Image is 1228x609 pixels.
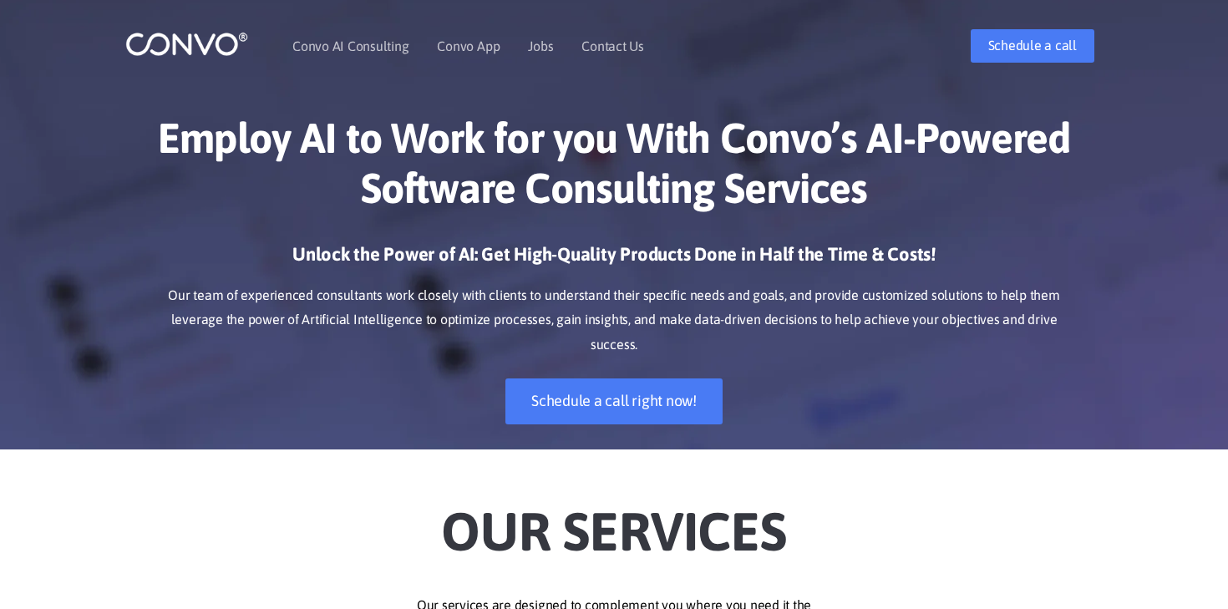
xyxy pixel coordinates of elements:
a: Schedule a call right now! [505,378,723,424]
a: Schedule a call [971,29,1094,63]
a: Convo AI Consulting [292,39,408,53]
p: Our team of experienced consultants work closely with clients to understand their specific needs ... [150,283,1078,358]
h3: Unlock the Power of AI: Get High-Quality Products Done in Half the Time & Costs! [150,242,1078,279]
img: logo_1.png [125,31,248,57]
h1: Employ AI to Work for you With Convo’s AI-Powered Software Consulting Services [150,113,1078,226]
a: Contact Us [581,39,644,53]
h2: Our Services [150,475,1078,568]
a: Convo App [437,39,500,53]
a: Jobs [528,39,553,53]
